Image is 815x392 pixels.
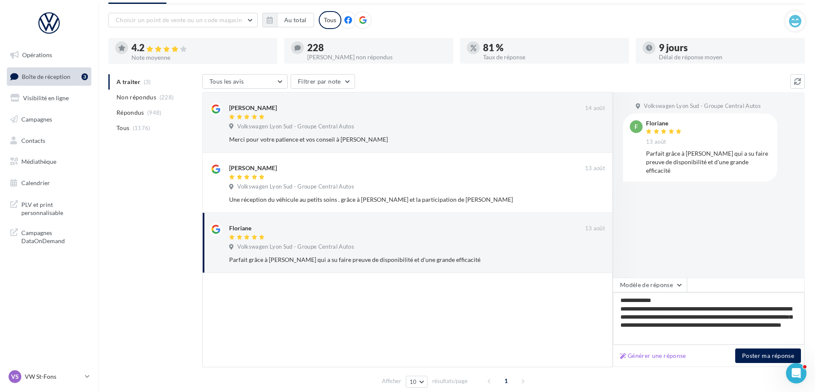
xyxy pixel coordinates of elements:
span: Non répondus [116,93,156,102]
div: 3 [81,73,88,80]
span: Boîte de réception [22,73,70,80]
span: 13 août [585,165,605,172]
p: VW St-Fons [25,372,81,381]
div: 4.2 [131,43,271,53]
button: Au total [277,13,314,27]
span: (1176) [133,125,151,131]
span: 1 [499,374,513,388]
a: Campagnes DataOnDemand [5,224,93,249]
div: Tous [319,11,341,29]
span: Campagnes [21,116,52,123]
div: 81 % [483,43,622,52]
span: (948) [147,109,162,116]
div: 228 [307,43,446,52]
span: Tous les avis [210,78,244,85]
span: Afficher [382,377,401,385]
a: Calendrier [5,174,93,192]
span: 13 août [646,138,666,146]
span: 13 août [585,225,605,232]
span: Volkswagen Lyon Sud - Groupe Central Autos [644,102,761,110]
div: Note moyenne [131,55,271,61]
button: Au total [262,13,314,27]
button: Filtrer par note [291,74,355,89]
a: Médiathèque [5,153,93,171]
span: Campagnes DataOnDemand [21,227,88,245]
div: 9 jours [659,43,798,52]
a: VS VW St-Fons [7,369,91,385]
a: Contacts [5,132,93,150]
a: Visibilité en ligne [5,89,93,107]
button: Choisir un point de vente ou un code magasin [108,13,258,27]
span: Volkswagen Lyon Sud - Groupe Central Autos [237,183,354,191]
button: Tous les avis [202,74,288,89]
span: F [635,122,638,131]
button: Générer une réponse [617,351,690,361]
span: Visibilité en ligne [23,94,69,102]
div: Délai de réponse moyen [659,54,798,60]
span: PLV et print personnalisable [21,199,88,217]
a: Campagnes [5,110,93,128]
span: résultats/page [432,377,468,385]
span: Contacts [21,136,45,144]
span: 14 août [585,105,605,112]
span: Volkswagen Lyon Sud - Groupe Central Autos [237,243,354,251]
button: Poster ma réponse [735,348,801,363]
span: Opérations [22,51,52,58]
span: VS [11,372,19,381]
span: Calendrier [21,179,50,186]
div: [PERSON_NAME] [229,164,277,172]
span: Répondus [116,108,144,117]
iframe: Intercom live chat [786,363,806,383]
button: 10 [406,376,428,388]
span: Volkswagen Lyon Sud - Groupe Central Autos [237,123,354,131]
div: Floriane [229,224,251,232]
button: Modèle de réponse [613,278,687,292]
span: Médiathèque [21,158,56,165]
a: Opérations [5,46,93,64]
a: Boîte de réception3 [5,67,93,86]
span: 10 [410,378,417,385]
div: Une réception du véhicule au petits soins . grâce à [PERSON_NAME] et la participation de [PERSON_... [229,195,550,204]
span: Choisir un point de vente ou un code magasin [116,16,242,23]
div: Parfait grâce à [PERSON_NAME] qui a su faire preuve de disponibilité et d'une grande efficacité [229,256,550,264]
div: Taux de réponse [483,54,622,60]
div: Floriane [646,120,684,126]
span: Tous [116,124,129,132]
div: Merci pour votre patience et vos conseil à [PERSON_NAME] [229,135,550,144]
span: (228) [160,94,174,101]
a: PLV et print personnalisable [5,195,93,221]
div: Parfait grâce à [PERSON_NAME] qui a su faire preuve de disponibilité et d'une grande efficacité [646,149,771,175]
div: [PERSON_NAME] non répondus [307,54,446,60]
div: [PERSON_NAME] [229,104,277,112]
